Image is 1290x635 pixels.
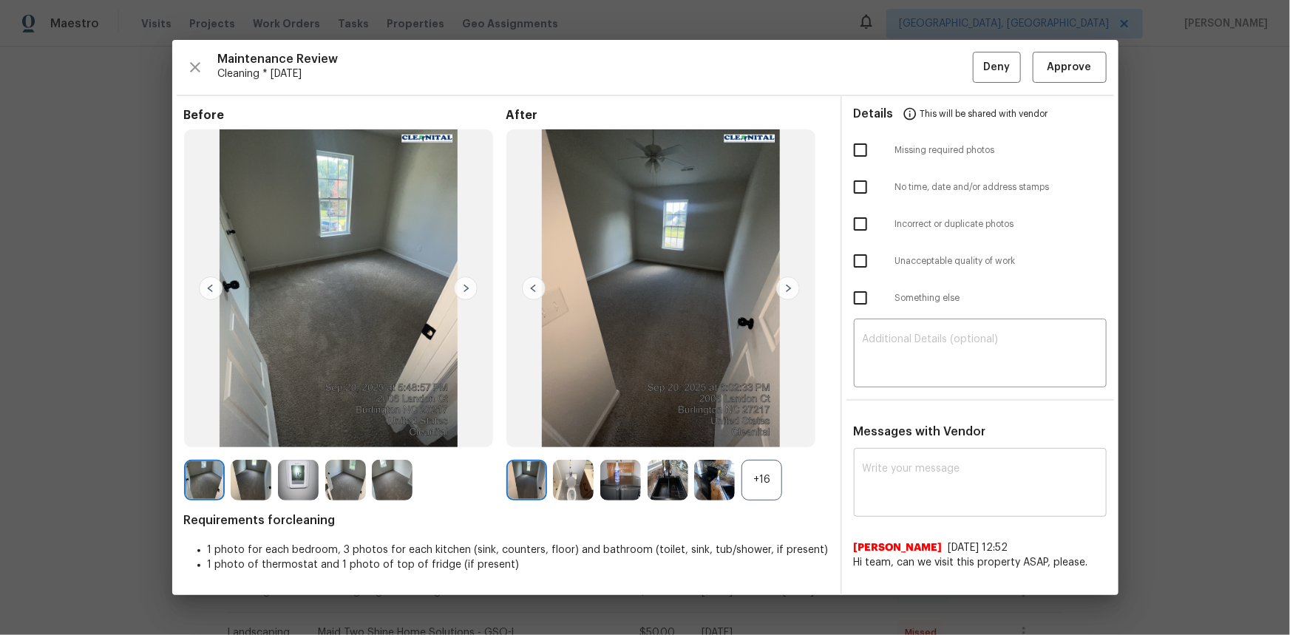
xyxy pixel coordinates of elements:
span: Details [854,96,894,132]
img: left-chevron-button-url [522,276,546,300]
img: left-chevron-button-url [199,276,223,300]
span: After [506,108,829,123]
span: Cleaning * [DATE] [218,67,973,81]
span: [PERSON_NAME] [854,540,943,555]
span: Approve [1048,58,1092,77]
button: Deny [973,52,1021,84]
span: Messages with Vendor [854,426,986,438]
div: Unacceptable quality of work [842,242,1118,279]
div: Something else [842,279,1118,316]
span: [DATE] 12:52 [948,543,1008,553]
span: Maintenance Review [218,52,973,67]
div: Incorrect or duplicate photos [842,206,1118,242]
div: Missing required photos [842,132,1118,169]
li: 1 photo of thermostat and 1 photo of top of fridge (if present) [208,557,829,572]
span: Incorrect or duplicate photos [895,218,1107,231]
span: Unacceptable quality of work [895,255,1107,268]
span: Requirements for cleaning [184,513,829,528]
span: No time, date and/or address stamps [895,181,1107,194]
div: +16 [741,460,782,500]
span: Hi team, can we visit this property ASAP, please. [854,555,1107,570]
li: 1 photo for each bedroom, 3 photos for each kitchen (sink, counters, floor) and bathroom (toilet,... [208,543,829,557]
span: Before [184,108,506,123]
span: Deny [983,58,1010,77]
img: right-chevron-button-url [776,276,800,300]
div: No time, date and/or address stamps [842,169,1118,206]
span: This will be shared with vendor [920,96,1048,132]
span: Something else [895,292,1107,305]
img: right-chevron-button-url [454,276,478,300]
button: Approve [1033,52,1107,84]
span: Missing required photos [895,144,1107,157]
